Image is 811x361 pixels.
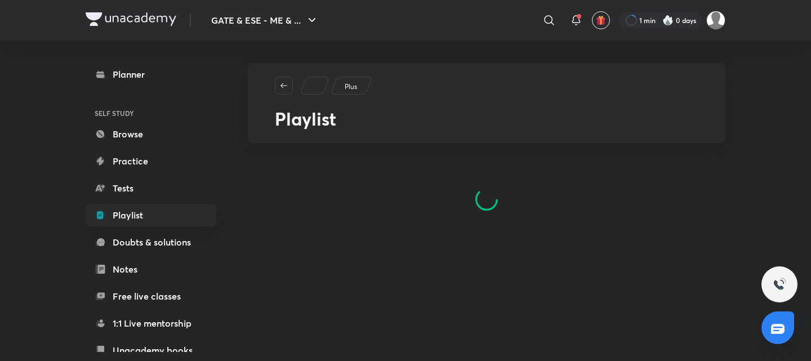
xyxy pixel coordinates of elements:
img: ttu [773,278,786,291]
a: 1:1 Live mentorship [86,312,216,335]
span: Playlist [275,106,336,131]
p: Plus [345,82,357,92]
img: avatar [596,15,606,25]
img: streak [662,15,674,26]
button: GATE & ESE - ME & ... [204,9,326,32]
img: Manasi Raut [706,11,725,30]
a: Planner [86,63,216,86]
h6: SELF STUDY [86,104,216,123]
a: Tests [86,177,216,199]
a: Free live classes [86,285,216,307]
a: Notes [86,258,216,280]
a: Playlist [86,204,216,226]
button: avatar [592,11,610,29]
a: Company Logo [86,12,176,29]
a: Plus [343,82,359,92]
a: Practice [86,150,216,172]
img: Company Logo [86,12,176,26]
a: Doubts & solutions [86,231,216,253]
a: Browse [86,123,216,145]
